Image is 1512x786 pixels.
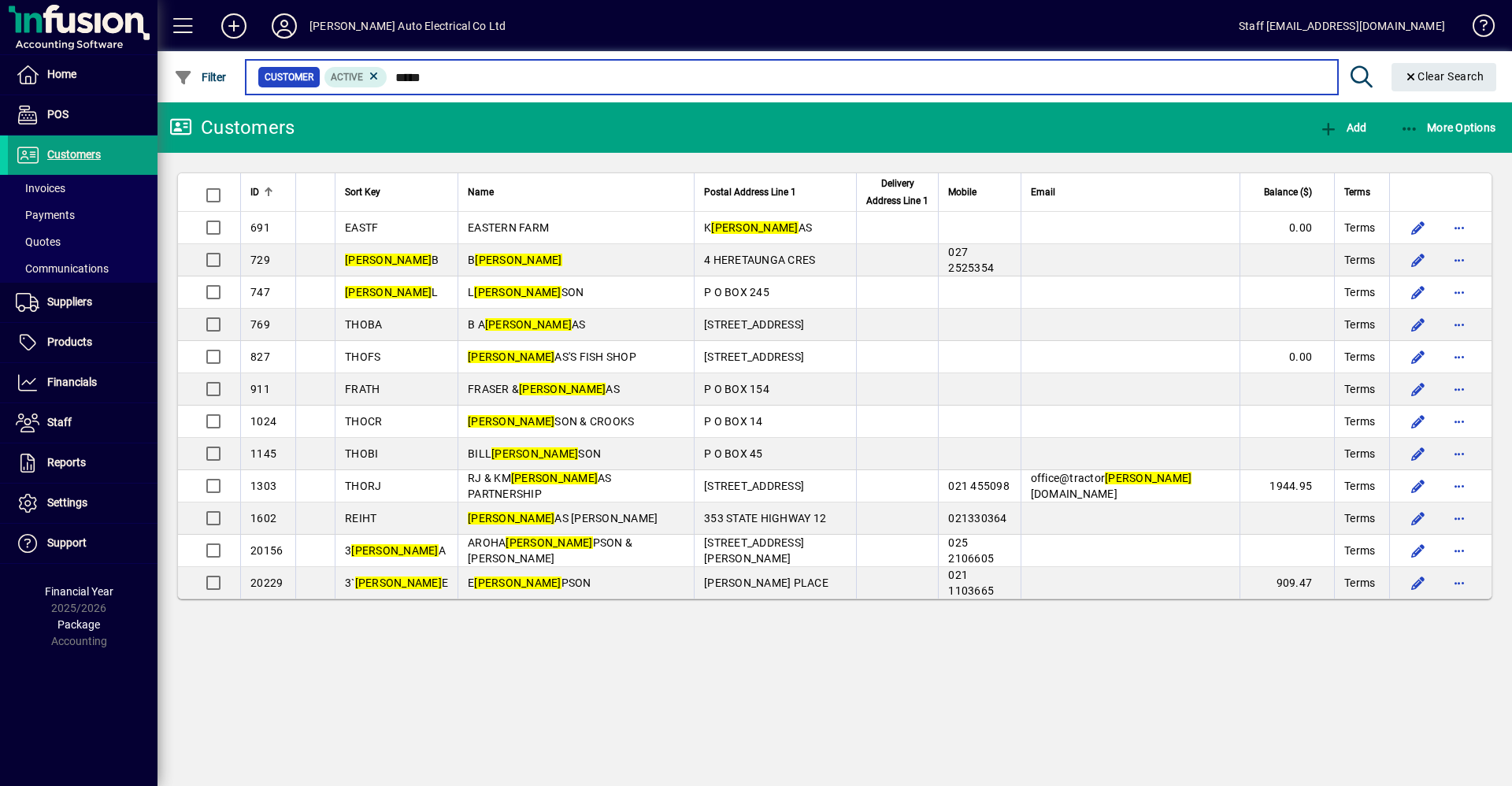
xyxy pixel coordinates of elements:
[47,148,101,161] span: Customers
[47,108,69,120] span: POS
[948,184,1010,201] div: Mobile
[704,254,815,266] span: 4 HERETAUNGA CRES
[1447,473,1472,499] button: More options
[1461,3,1492,54] a: Knowledge Base
[948,184,976,201] span: Mobile
[468,383,620,395] span: FRASER & AS
[506,536,592,549] em: [PERSON_NAME]
[1406,376,1431,402] button: Edit
[468,318,586,331] span: B A AS
[8,95,157,135] a: POS
[345,286,432,298] em: [PERSON_NAME]
[468,512,658,525] span: AS [PERSON_NAME]
[16,182,65,195] span: Invoices
[355,577,442,589] em: [PERSON_NAME]
[468,447,601,460] span: BILL SON
[8,283,157,322] a: Suppliers
[1406,312,1431,337] button: Edit
[345,254,432,266] em: [PERSON_NAME]
[1344,543,1375,558] span: Terms
[468,184,684,201] div: Name
[704,383,769,395] span: P O BOX 154
[1344,252,1375,268] span: Terms
[8,202,157,228] a: Payments
[1344,317,1375,332] span: Terms
[345,577,448,589] span: 3` E
[47,295,92,308] span: Suppliers
[1447,344,1472,369] button: More options
[16,262,109,275] span: Communications
[47,496,87,509] span: Settings
[16,209,75,221] span: Payments
[1344,478,1375,494] span: Terms
[1447,280,1472,305] button: More options
[209,12,259,40] button: Add
[1447,215,1472,240] button: More options
[265,69,313,85] span: Customer
[309,13,506,39] div: [PERSON_NAME] Auto Electrical Co Ltd
[8,484,157,523] a: Settings
[1240,567,1334,599] td: 909.47
[250,184,286,201] div: ID
[57,618,100,631] span: Package
[345,184,380,201] span: Sort Key
[474,577,561,589] em: [PERSON_NAME]
[485,318,572,331] em: [PERSON_NAME]
[1031,184,1230,201] div: Email
[1344,446,1375,462] span: Terms
[8,403,157,443] a: Staff
[8,228,157,255] a: Quotes
[1344,575,1375,591] span: Terms
[1406,506,1431,531] button: Edit
[866,175,928,209] span: Delivery Address Line 1
[1250,184,1326,201] div: Balance ($)
[468,577,591,589] span: E PSON
[1447,441,1472,466] button: More options
[1406,473,1431,499] button: Edit
[250,544,283,557] span: 20156
[1031,472,1192,500] span: office@tractor [DOMAIN_NAME]
[711,221,798,234] em: [PERSON_NAME]
[345,318,382,331] span: THOBA
[250,286,270,298] span: 747
[8,323,157,362] a: Products
[1447,247,1472,273] button: More options
[704,415,763,428] span: P O BOX 14
[704,512,826,525] span: 353 STATE HIGHWAY 12
[8,524,157,563] a: Support
[468,350,554,363] em: [PERSON_NAME]
[1406,215,1431,240] button: Edit
[468,472,612,500] span: RJ & KM AS PARTNERSHIP
[250,318,270,331] span: 769
[474,286,561,298] em: [PERSON_NAME]
[948,569,994,597] span: 021 1103665
[1392,63,1497,91] button: Clear
[1404,70,1484,83] span: Clear Search
[1406,409,1431,434] button: Edit
[948,480,1010,492] span: 021 455098
[250,254,270,266] span: 729
[345,254,439,266] span: B
[1406,280,1431,305] button: Edit
[704,536,804,565] span: [STREET_ADDRESS][PERSON_NAME]
[1406,441,1431,466] button: Edit
[1406,344,1431,369] button: Edit
[468,350,636,363] span: AS'S FISH SHOP
[1344,510,1375,526] span: Terms
[1400,121,1496,134] span: More Options
[250,383,270,395] span: 911
[47,336,92,348] span: Products
[1344,381,1375,397] span: Terms
[1240,470,1334,502] td: 1944.95
[1406,570,1431,595] button: Edit
[1447,538,1472,563] button: More options
[250,447,276,460] span: 1145
[1344,413,1375,429] span: Terms
[8,363,157,402] a: Financials
[1447,506,1472,531] button: More options
[1240,341,1334,373] td: 0.00
[250,480,276,492] span: 1303
[1344,284,1375,300] span: Terms
[351,544,438,557] em: [PERSON_NAME]
[948,512,1006,525] span: 021330364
